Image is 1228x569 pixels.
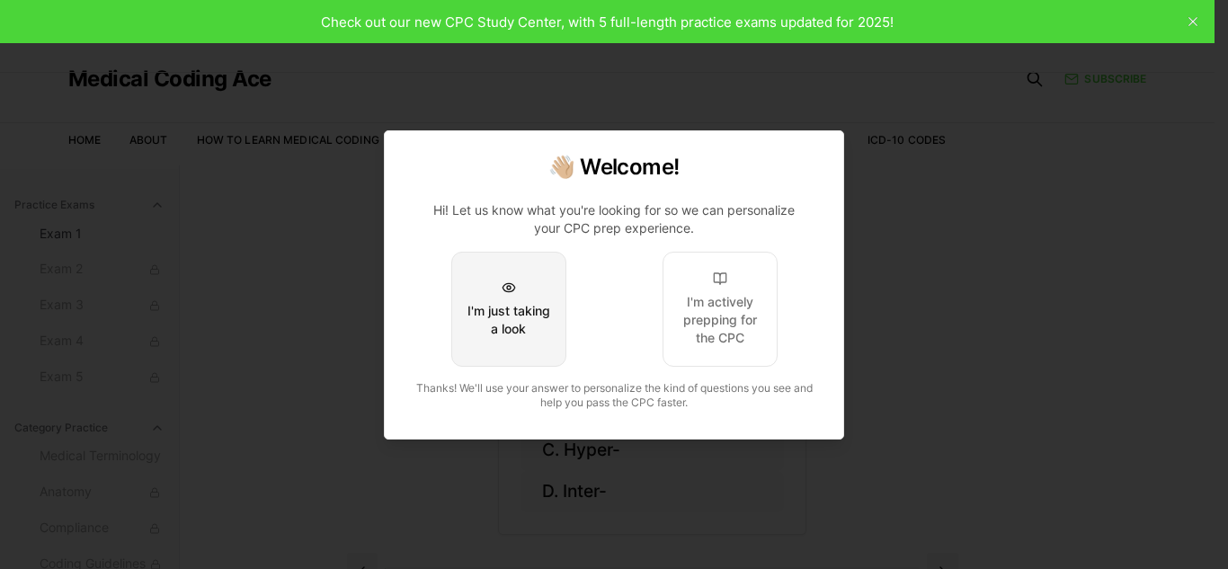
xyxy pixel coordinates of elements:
button: I'm just taking a look [451,252,566,367]
button: I'm actively prepping for the CPC [663,252,778,367]
span: Thanks! We'll use your answer to personalize the kind of questions you see and help you pass the ... [416,381,813,409]
p: Hi! Let us know what you're looking for so we can personalize your CPC prep experience. [421,201,807,237]
h2: 👋🏼 Welcome! [406,153,822,182]
div: I'm actively prepping for the CPC [678,293,762,347]
div: I'm just taking a look [467,302,551,338]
